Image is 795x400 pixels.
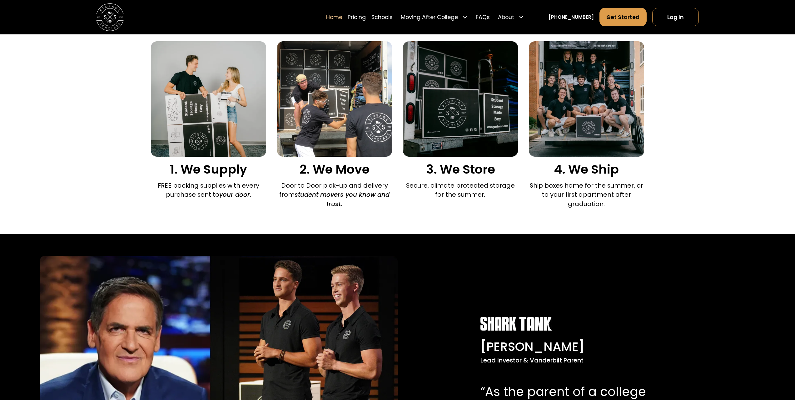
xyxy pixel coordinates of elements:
em: student movers you know and trust. [295,190,390,208]
div: Moving After College [401,13,458,21]
div: About [498,13,514,21]
img: We supply packing materials. [151,41,266,156]
h3: 3. We Store [403,162,518,177]
div: Moving After College [398,8,470,27]
div: Lead Investor & Vanderbilt Parent [480,356,683,365]
p: Door to Door pick-up and delivery from [277,181,392,209]
a: Schools [371,8,393,27]
img: We store your boxes. [403,41,518,156]
img: Door to door pick and delivery. [277,41,392,156]
a: Pricing [348,8,366,27]
h3: 4. We Ship [529,162,644,177]
a: Home [326,8,342,27]
p: Secure, climate protected storage for the summer [403,181,518,200]
img: We ship your belongings. [529,41,644,156]
img: Shark Tank white logo. [480,317,552,331]
p: Ship boxes home for the summer, or to your first apartment after graduation. [529,181,644,209]
h3: 2. We Move [277,162,392,177]
em: . [484,190,486,199]
em: your door. [219,190,251,199]
h3: 1. We Supply [151,162,266,177]
a: Get Started [599,8,647,26]
a: FAQs [476,8,490,27]
a: home [96,3,124,31]
a: [PHONE_NUMBER] [549,13,594,21]
div: [PERSON_NAME] [480,337,683,356]
img: Storage Scholars main logo [96,3,124,31]
p: FREE packing supplies with every purchase sent to [151,181,266,200]
div: About [495,8,527,27]
a: Log In [652,8,699,26]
